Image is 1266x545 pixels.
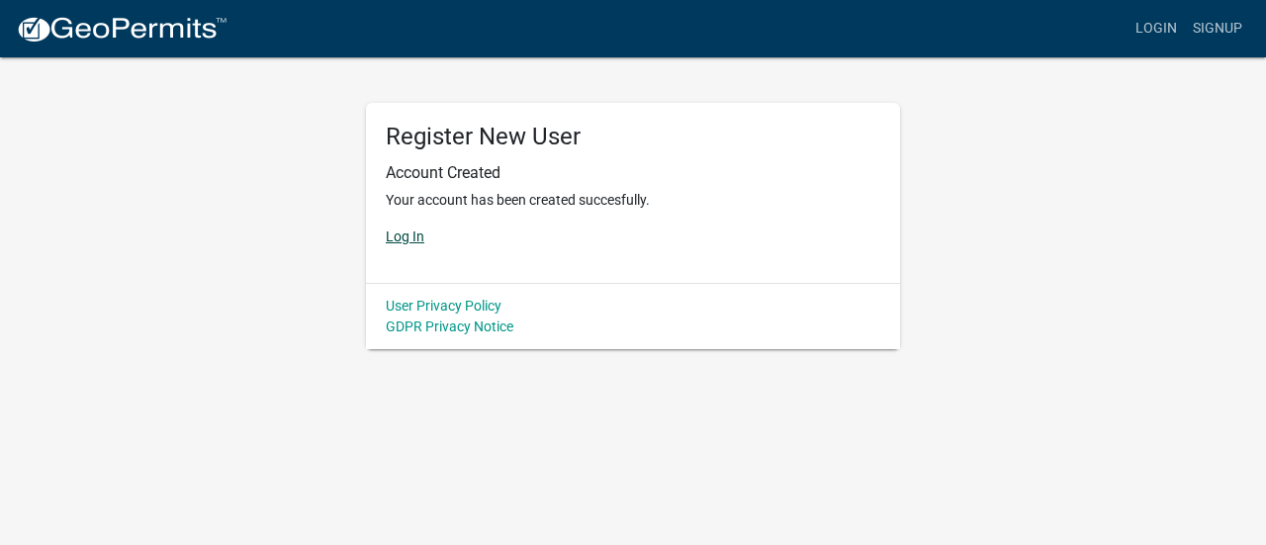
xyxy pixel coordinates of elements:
[386,190,880,211] p: Your account has been created succesfully.
[386,318,513,334] a: GDPR Privacy Notice
[386,123,880,151] h5: Register New User
[1128,10,1185,47] a: Login
[386,228,424,244] a: Log In
[386,163,880,182] h6: Account Created
[386,298,501,314] a: User Privacy Policy
[1185,10,1250,47] a: Signup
